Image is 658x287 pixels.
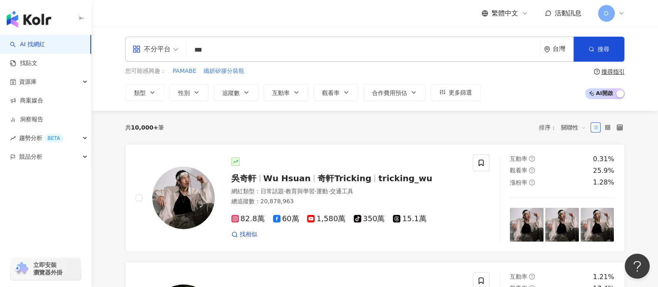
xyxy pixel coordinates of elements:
[510,179,527,186] span: 漲粉率
[593,178,614,187] div: 1.28%
[125,144,625,252] a: KOL Avatar吳奇軒Wu Hsuan奇軒Trickingtricking_wu網紅類型：日常話題·教育與學習·運動·交通工具總追蹤數：20,878,96382.8萬60萬1,580萬350...
[10,97,43,105] a: 商案媒合
[286,188,315,195] span: 教育與學習
[316,188,328,195] span: 運動
[172,67,197,76] button: PAMABE
[132,42,171,56] div: 不分平台
[125,67,166,75] span: 您可能感興趣：
[539,121,591,134] div: 排序：
[581,208,614,242] img: post-image
[354,215,385,223] span: 350萬
[152,167,215,229] img: KOL Avatar
[231,173,256,183] span: 吳奇軒
[263,84,308,101] button: 互動率
[231,230,257,239] a: 找相似
[529,274,535,280] span: question-circle
[214,84,258,101] button: 追蹤數
[307,215,345,223] span: 1,580萬
[204,67,244,75] span: 纖妍矽膠分裝瓶
[13,262,30,275] img: chrome extension
[529,180,535,185] span: question-circle
[315,188,316,195] span: ·
[555,9,581,17] span: 活動訊息
[510,273,527,280] span: 互動率
[625,254,650,279] iframe: Help Scout Beacon - Open
[529,156,535,162] span: question-circle
[328,188,330,195] span: ·
[330,188,353,195] span: 交通工具
[363,84,426,101] button: 合作費用預估
[593,155,614,164] div: 0.31%
[10,40,45,49] a: searchAI 找網紅
[231,215,265,223] span: 82.8萬
[44,134,63,142] div: BETA
[10,59,37,67] a: 找貼文
[593,272,614,282] div: 1.21%
[510,155,527,162] span: 互動率
[594,69,600,75] span: question-circle
[134,90,146,96] span: 類型
[222,90,240,96] span: 追蹤數
[10,115,43,124] a: 洞察報告
[431,84,481,101] button: 更多篩選
[11,257,81,280] a: chrome extension立即安裝 瀏覽器外掛
[545,208,579,242] img: post-image
[125,84,164,101] button: 類型
[169,84,209,101] button: 性別
[322,90,340,96] span: 觀看率
[7,11,51,27] img: logo
[19,147,42,166] span: 競品分析
[510,167,527,174] span: 觀看率
[492,9,518,18] span: 繁體中文
[529,167,535,173] span: question-circle
[449,89,472,96] span: 更多篩選
[261,188,284,195] span: 日常話題
[553,45,574,52] div: 台灣
[313,84,358,101] button: 觀看率
[273,215,299,223] span: 60萬
[240,230,257,239] span: 找相似
[125,124,164,131] div: 共 筆
[203,67,245,76] button: 纖妍矽膠分裝瓶
[561,121,586,134] span: 關聯性
[393,215,426,223] span: 15.1萬
[173,67,196,75] span: PAMABE
[19,129,63,147] span: 趨勢分析
[601,68,625,75] div: 搜尋指引
[263,173,311,183] span: Wu Hsuan
[33,261,62,276] span: 立即安裝 瀏覽器外掛
[10,135,16,141] span: rise
[284,188,286,195] span: ·
[231,197,463,206] div: 總追蹤數 ： 20,878,963
[510,208,544,242] img: post-image
[593,166,614,175] div: 25.9%
[574,37,624,62] button: 搜尋
[544,46,550,52] span: environment
[231,187,463,196] div: 網紅類型 ：
[178,90,190,96] span: 性別
[598,46,609,52] span: 搜尋
[318,173,371,183] span: 奇軒Tricking
[378,173,432,183] span: tricking_wu
[272,90,290,96] span: 互動率
[372,90,407,96] span: 合作費用預估
[132,45,141,53] span: appstore
[131,124,159,131] span: 10,000+
[19,72,37,91] span: 資源庫
[604,9,608,18] span: D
